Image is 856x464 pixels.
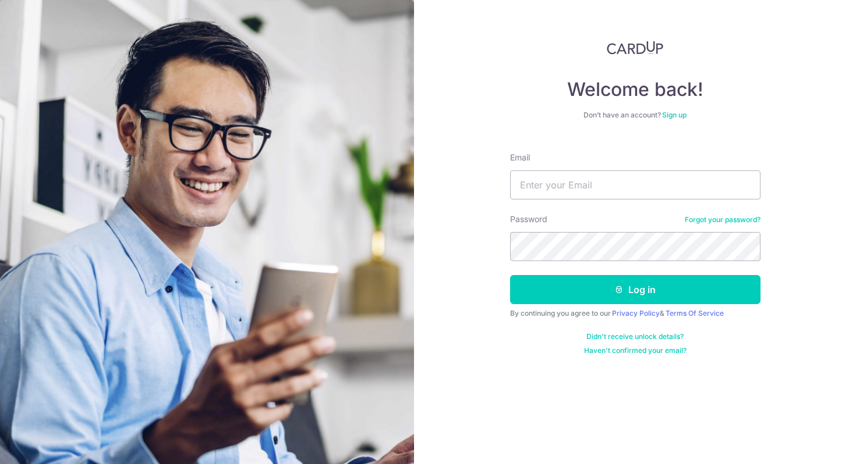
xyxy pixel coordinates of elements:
[584,346,687,355] a: Haven't confirmed your email?
[586,332,684,341] a: Didn't receive unlock details?
[510,110,761,120] div: Don’t have an account?
[510,170,761,199] input: Enter your Email
[510,213,547,225] label: Password
[510,309,761,318] div: By continuing you agree to our &
[662,110,687,119] a: Sign up
[510,78,761,101] h4: Welcome back!
[685,215,761,224] a: Forgot your password?
[666,309,724,317] a: Terms Of Service
[612,309,660,317] a: Privacy Policy
[510,152,530,163] label: Email
[510,275,761,304] button: Log in
[607,41,664,55] img: CardUp Logo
